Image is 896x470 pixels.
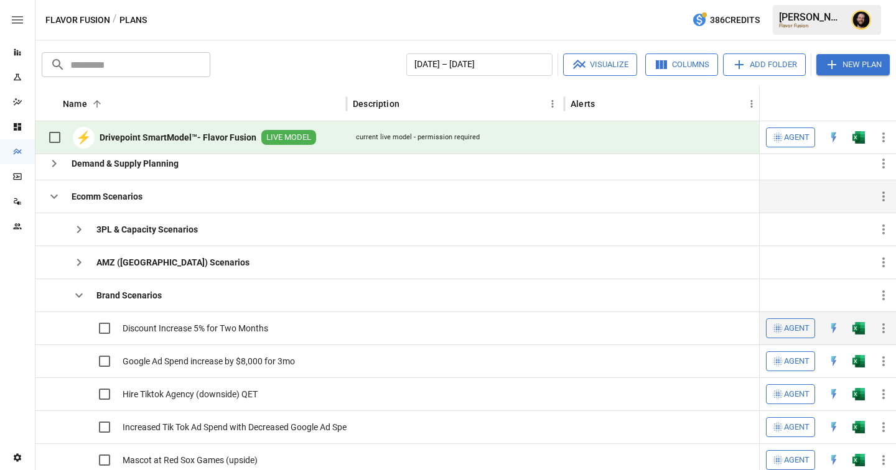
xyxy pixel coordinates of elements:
img: excel-icon.76473adf.svg [852,454,865,466]
span: Agent [784,420,810,435]
button: Description column menu [544,95,561,113]
b: Drivepoint SmartModel™- Flavor Fusion [100,131,256,144]
button: New Plan [816,54,890,75]
img: excel-icon.76473adf.svg [852,322,865,334]
img: quick-edit-flash.b8aec18c.svg [828,421,840,433]
button: Agent [766,351,815,371]
button: Sort [88,95,106,113]
img: excel-icon.76473adf.svg [852,355,865,367]
div: Open in Excel [852,322,865,334]
button: Agent [766,384,815,404]
button: Ciaran Nugent [844,2,879,37]
div: Name [63,99,87,109]
img: excel-icon.76473adf.svg [852,388,865,400]
span: Mascot at Red Sox Games (upside) [123,454,258,466]
div: / [113,12,117,28]
div: Open in Excel [852,355,865,367]
img: excel-icon.76473adf.svg [852,421,865,433]
span: 386 Credits [710,12,760,28]
button: Agent [766,127,815,147]
div: Open in Quick Edit [828,454,840,466]
button: Alerts column menu [743,95,760,113]
div: Open in Excel [852,454,865,466]
span: Increased Tik Tok Ad Spend with Decreased Google Ad Spend 03 [123,421,368,433]
div: Open in Quick Edit [828,388,840,400]
img: excel-icon.76473adf.svg [852,131,865,144]
div: current live model - permission required [356,132,480,142]
button: Flavor Fusion [45,12,110,28]
button: 386Credits [687,9,765,32]
b: Demand & Supply Planning [72,157,179,170]
span: Hire Tiktok Agency (downside) QET [123,388,258,400]
div: Open in Excel [852,388,865,400]
img: Ciaran Nugent [851,10,871,30]
div: Description [353,99,399,109]
div: Open in Excel [852,131,865,144]
img: quick-edit-flash.b8aec18c.svg [828,322,840,334]
button: Columns [645,53,718,76]
div: Open in Quick Edit [828,355,840,367]
div: [PERSON_NAME] [779,11,844,23]
button: Sort [596,95,614,113]
b: 3PL & Capacity Scenarios [96,223,198,236]
span: LIVE MODEL [261,132,316,144]
button: [DATE] – [DATE] [406,53,553,76]
img: quick-edit-flash.b8aec18c.svg [828,355,840,367]
span: Agent [784,321,810,336]
div: Open in Quick Edit [828,131,840,144]
span: Discount Increase 5% for Two Months [123,322,268,334]
div: ⚡ [73,127,95,149]
button: Visualize [563,53,637,76]
button: Add Folder [723,53,806,76]
div: Alerts [571,99,595,109]
span: Agent [784,131,810,145]
div: Open in Quick Edit [828,322,840,334]
span: Agent [784,354,810,369]
button: Agent [766,417,815,437]
b: AMZ ([GEOGRAPHIC_DATA]) Scenarios [96,256,250,269]
img: quick-edit-flash.b8aec18c.svg [828,388,840,400]
span: Agent [784,387,810,402]
div: Open in Excel [852,421,865,433]
button: Agent [766,450,815,470]
img: quick-edit-flash.b8aec18c.svg [828,131,840,144]
span: Google Ad Spend increase by $8,000 for 3mo [123,355,295,367]
b: Ecomm Scenarios [72,190,142,203]
div: Flavor Fusion [779,23,844,29]
button: Sort [401,95,418,113]
button: Sort [879,95,896,113]
img: quick-edit-flash.b8aec18c.svg [828,454,840,466]
div: Open in Quick Edit [828,421,840,433]
span: Agent [784,453,810,468]
button: Agent [766,318,815,338]
b: Brand Scenarios [96,289,162,302]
